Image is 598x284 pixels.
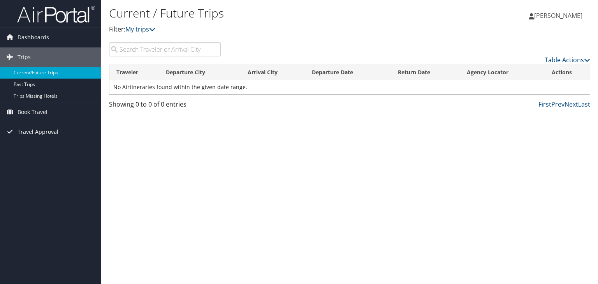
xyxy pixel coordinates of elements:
a: Table Actions [545,56,590,64]
span: [PERSON_NAME] [534,11,582,20]
th: Agency Locator: activate to sort column ascending [460,65,544,80]
a: First [538,100,551,109]
td: No Airtineraries found within the given date range. [109,80,590,94]
a: Next [565,100,578,109]
span: Dashboards [18,28,49,47]
div: Showing 0 to 0 of 0 entries [109,100,221,113]
th: Traveler: activate to sort column ascending [109,65,159,80]
th: Return Date: activate to sort column ascending [391,65,460,80]
a: Last [578,100,590,109]
img: airportal-logo.png [17,5,95,23]
span: Trips [18,47,31,67]
th: Actions [545,65,590,80]
h1: Current / Future Trips [109,5,430,21]
a: [PERSON_NAME] [529,4,590,27]
p: Filter: [109,25,430,35]
span: Book Travel [18,102,47,122]
input: Search Traveler or Arrival City [109,42,221,56]
th: Departure City: activate to sort column ascending [159,65,241,80]
a: Prev [551,100,565,109]
a: My trips [125,25,155,33]
th: Arrival City: activate to sort column ascending [241,65,305,80]
span: Travel Approval [18,122,58,142]
th: Departure Date: activate to sort column descending [305,65,391,80]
